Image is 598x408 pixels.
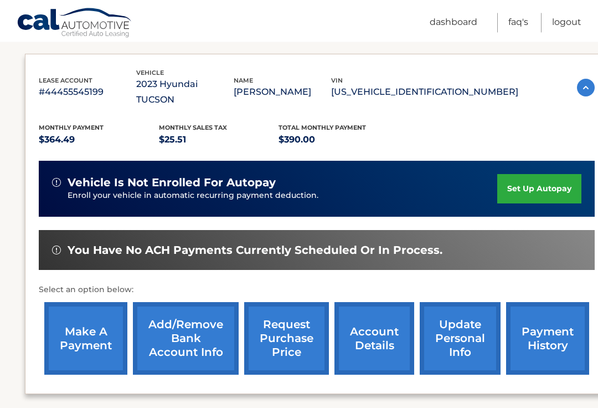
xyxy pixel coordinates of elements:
[508,13,528,32] a: FAQ's
[44,302,127,375] a: make a payment
[279,132,399,147] p: $390.00
[506,302,589,375] a: payment history
[159,124,227,131] span: Monthly sales Tax
[420,302,501,375] a: update personal info
[331,84,518,100] p: [US_VEHICLE_IDENTIFICATION_NUMBER]
[430,13,477,32] a: Dashboard
[552,13,581,32] a: Logout
[234,76,253,84] span: name
[39,76,92,84] span: lease account
[39,124,104,131] span: Monthly Payment
[136,69,164,76] span: vehicle
[577,79,595,96] img: accordion-active.svg
[334,302,414,375] a: account details
[159,132,279,147] p: $25.51
[68,176,276,190] span: vehicle is not enrolled for autopay
[497,174,581,203] a: set up autopay
[52,178,61,187] img: alert-white.svg
[17,7,133,39] a: Cal Automotive
[133,302,239,375] a: Add/Remove bank account info
[39,84,136,100] p: #44455545199
[39,283,595,297] p: Select an option below:
[234,84,331,100] p: [PERSON_NAME]
[136,76,234,108] p: 2023 Hyundai TUCSON
[39,132,159,147] p: $364.49
[68,243,442,257] span: You have no ACH payments currently scheduled or in process.
[244,302,329,375] a: request purchase price
[52,246,61,254] img: alert-white.svg
[279,124,366,131] span: Total Monthly Payment
[68,190,497,202] p: Enroll your vehicle in automatic recurring payment deduction.
[331,76,343,84] span: vin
